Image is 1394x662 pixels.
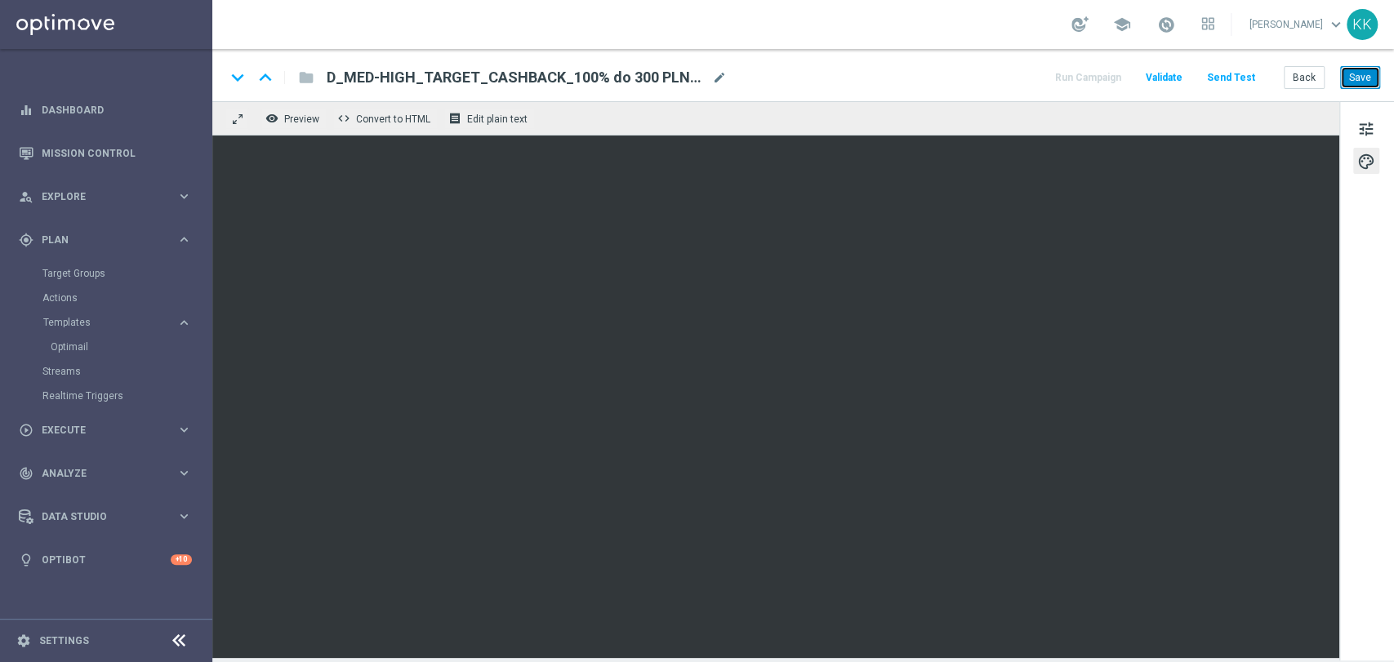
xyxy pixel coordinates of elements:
a: Target Groups [42,267,170,280]
i: play_circle_outline [19,423,33,438]
i: track_changes [19,466,33,481]
i: keyboard_arrow_up [253,65,278,90]
button: Save [1340,66,1380,89]
span: code [337,112,350,125]
span: Explore [42,192,176,202]
div: Optibot [19,538,192,581]
div: +10 [171,554,192,565]
button: remove_red_eye Preview [261,108,327,129]
div: KK [1347,9,1378,40]
span: D_MED-HIGH_TARGET_CASHBACK_100% do 300 PLN_EPLW_260825(1) [327,68,706,87]
i: keyboard_arrow_right [176,422,192,438]
span: Edit plain text [467,113,528,125]
div: Plan [19,233,176,247]
i: keyboard_arrow_right [176,232,192,247]
span: Plan [42,235,176,245]
a: Optibot [42,538,171,581]
span: Analyze [42,469,176,478]
button: gps_fixed Plan keyboard_arrow_right [18,233,193,247]
div: Mission Control [19,131,192,175]
span: mode_edit [712,70,727,85]
div: Explore [19,189,176,204]
div: Analyze [19,466,176,481]
i: receipt [448,112,461,125]
i: keyboard_arrow_down [225,65,250,90]
span: palette [1357,151,1375,172]
button: Data Studio keyboard_arrow_right [18,510,193,523]
div: Actions [42,286,211,310]
span: keyboard_arrow_down [1327,16,1345,33]
button: Mission Control [18,147,193,160]
span: Execute [42,425,176,435]
span: Data Studio [42,512,176,522]
span: school [1113,16,1131,33]
i: equalizer [19,103,33,118]
div: Realtime Triggers [42,384,211,408]
a: Actions [42,291,170,304]
i: remove_red_eye [265,112,278,125]
div: Execute [19,423,176,438]
span: Templates [43,318,160,327]
button: play_circle_outline Execute keyboard_arrow_right [18,424,193,437]
i: lightbulb [19,553,33,567]
button: person_search Explore keyboard_arrow_right [18,190,193,203]
div: Templates [43,318,176,327]
div: Dashboard [19,88,192,131]
span: Convert to HTML [356,113,430,125]
span: tune [1357,118,1375,140]
i: settings [16,633,31,648]
i: keyboard_arrow_right [176,315,192,331]
button: receipt Edit plain text [444,108,535,129]
button: Back [1284,66,1325,89]
a: Realtime Triggers [42,389,170,402]
a: Optimail [51,340,170,353]
span: Validate [1146,72,1182,83]
div: Data Studio [19,509,176,524]
div: Templates [42,310,211,359]
a: Settings [39,636,89,646]
button: Validate [1143,67,1185,89]
i: keyboard_arrow_right [176,509,192,524]
div: Target Groups [42,261,211,286]
button: palette [1353,148,1379,174]
div: Streams [42,359,211,384]
a: Streams [42,365,170,378]
i: keyboard_arrow_right [176,189,192,204]
span: Preview [284,113,319,125]
button: Send Test [1205,67,1258,89]
a: Dashboard [42,88,192,131]
i: keyboard_arrow_right [176,465,192,481]
a: [PERSON_NAME]keyboard_arrow_down [1248,12,1347,37]
a: Mission Control [42,131,192,175]
button: lightbulb Optibot +10 [18,553,193,566]
button: tune [1353,115,1379,141]
button: track_changes Analyze keyboard_arrow_right [18,467,193,480]
button: Templates keyboard_arrow_right [42,316,193,329]
div: Optimail [51,335,211,359]
button: equalizer Dashboard [18,104,193,117]
i: person_search [19,189,33,204]
button: code Convert to HTML [333,108,438,129]
i: gps_fixed [19,233,33,247]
